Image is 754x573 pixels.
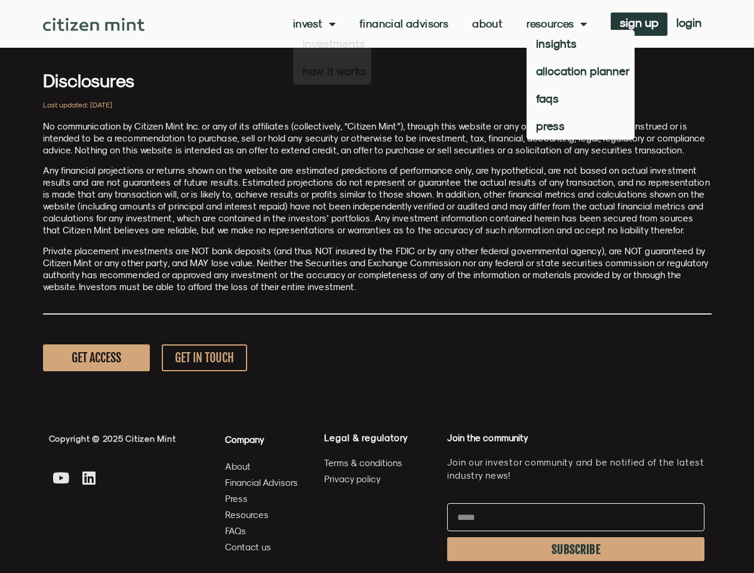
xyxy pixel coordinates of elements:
a: Resources [527,18,587,30]
a: insights [527,30,635,57]
a: Press [225,491,298,506]
span: sign up [620,19,658,27]
span: Financial Advisors [225,475,298,490]
p: No communication by Citizen Mint Inc. or any of its affiliates (collectively, “Citizen Mint”), th... [43,121,712,156]
span: GET IN TOUCH [175,350,234,365]
a: Privacy policy [324,472,435,486]
a: press [527,112,635,140]
h2: Last updated: [DATE] [43,101,712,109]
p: Any financial projections or returns shown on the website are estimated predictions of performanc... [43,165,712,236]
a: investments [293,30,371,57]
img: Citizen Mint [43,18,145,31]
a: About [225,459,298,474]
h4: Company [225,432,298,447]
a: GET ACCESS [43,344,150,371]
span: FAQs [225,523,246,538]
h4: Legal & regulatory [324,432,435,443]
span: About [225,459,251,474]
a: Invest [293,18,336,30]
span: login [676,19,701,27]
p: Join our investor community and be notified of the latest industry news! [447,456,704,482]
a: Financial Advisors [359,18,448,30]
ul: Invest [293,30,371,85]
nav: Menu [293,18,587,30]
a: Contact us [225,540,298,554]
span: Contact us [225,540,271,554]
a: how it works [293,57,371,85]
a: faqs [527,85,635,112]
a: About [472,18,503,30]
span: SUBSCRIBE [552,545,601,554]
span: GET ACCESS [72,350,121,365]
span: Terms & conditions [324,455,402,470]
span: Press [225,491,248,506]
a: Financial Advisors [225,475,298,490]
a: GET IN TOUCH [162,344,247,371]
ul: Resources [527,30,635,140]
span: Resources [225,507,269,522]
a: FAQs [225,523,298,538]
p: Private placement investments are NOT bank deposits (and thus NOT insured by the FDIC or by any o... [43,245,712,293]
button: SUBSCRIBE [447,537,704,561]
span: Privacy policy [324,472,381,486]
form: Newsletter [447,503,704,567]
h3: Disclosures [43,72,712,90]
a: Terms & conditions [324,455,435,470]
h4: Join the community [447,432,704,444]
a: sign up [611,13,667,36]
a: Resources [225,507,298,522]
a: login [667,13,710,36]
span: Copyright © 2025 Citizen Mint [49,434,176,443]
a: allocation planner [527,57,635,85]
